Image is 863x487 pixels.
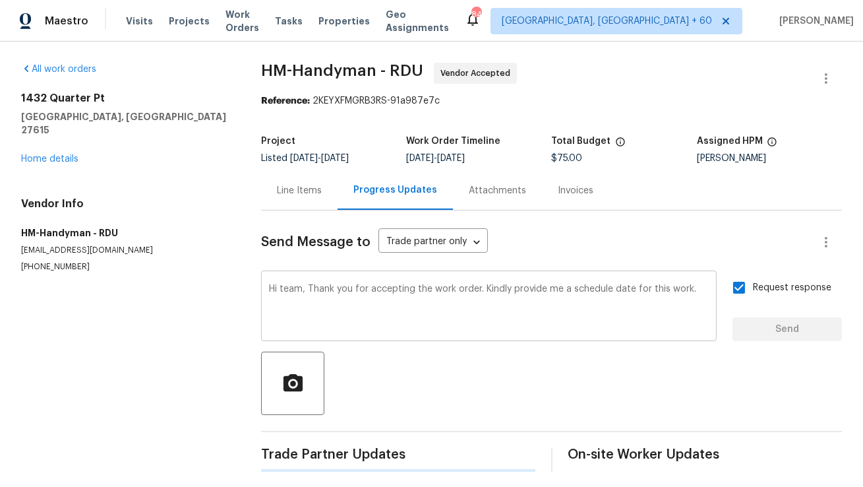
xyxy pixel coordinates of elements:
[767,137,777,154] span: The hpm assigned to this work order.
[261,96,310,106] b: Reference:
[126,15,153,28] span: Visits
[552,154,583,163] span: $75.00
[261,94,842,108] div: 2KEYXFMGRB3RS-91a987e7c
[697,137,763,146] h5: Assigned HPM
[21,92,229,105] h2: 1432 Quarter Pt
[169,15,210,28] span: Projects
[225,8,259,34] span: Work Orders
[552,137,611,146] h5: Total Budget
[290,154,349,163] span: -
[753,281,831,295] span: Request response
[386,8,449,34] span: Geo Assignments
[378,232,488,253] div: Trade partner only
[277,184,322,197] div: Line Items
[318,15,370,28] span: Properties
[558,184,593,197] div: Invoices
[21,226,229,240] h5: HM-Handyman - RDU
[275,16,303,26] span: Tasks
[406,154,434,163] span: [DATE]
[471,8,481,21] div: 848
[45,15,88,28] span: Maestro
[437,154,465,163] span: [DATE]
[469,184,526,197] div: Attachments
[440,67,516,80] span: Vendor Accepted
[615,137,626,154] span: The total cost of line items that have been proposed by Opendoor. This sum includes line items th...
[21,65,96,74] a: All work orders
[261,137,295,146] h5: Project
[774,15,854,28] span: [PERSON_NAME]
[502,15,712,28] span: [GEOGRAPHIC_DATA], [GEOGRAPHIC_DATA] + 60
[697,154,842,163] div: [PERSON_NAME]
[321,154,349,163] span: [DATE]
[269,284,709,331] textarea: Hi team, Thank you for accepting the work order. Kindly provide me a schedule date for this work.
[568,448,843,461] span: On-site Worker Updates
[21,154,78,164] a: Home details
[21,197,229,211] h4: Vendor Info
[261,63,423,79] span: HM-Handyman - RDU
[21,110,229,137] h5: [GEOGRAPHIC_DATA], [GEOGRAPHIC_DATA] 27615
[353,183,437,197] div: Progress Updates
[290,154,318,163] span: [DATE]
[261,154,349,163] span: Listed
[21,245,229,256] p: [EMAIL_ADDRESS][DOMAIN_NAME]
[261,448,535,461] span: Trade Partner Updates
[406,154,465,163] span: -
[406,137,500,146] h5: Work Order Timeline
[21,261,229,273] p: [PHONE_NUMBER]
[261,236,371,249] span: Send Message to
